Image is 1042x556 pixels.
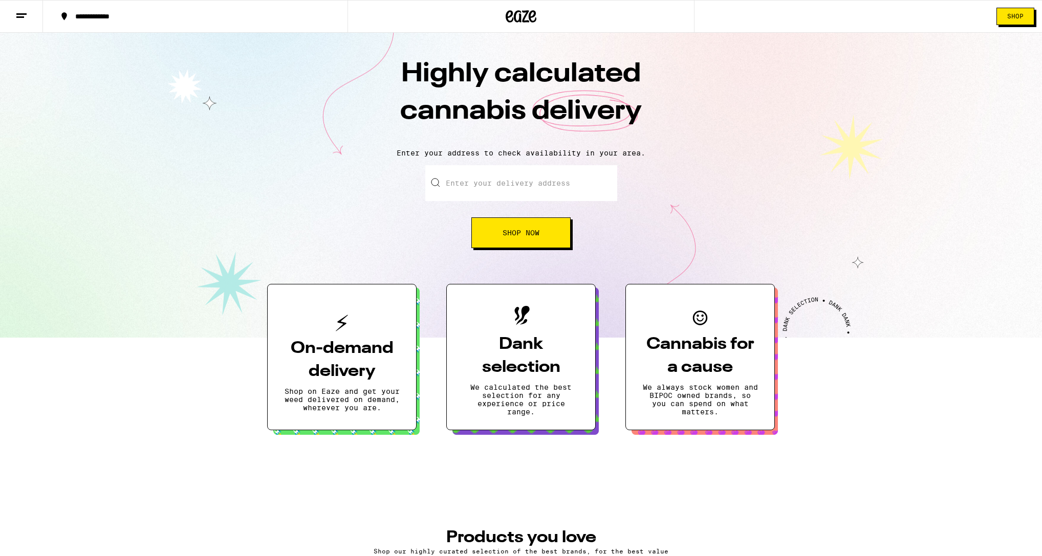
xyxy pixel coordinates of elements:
[342,56,700,141] h1: Highly calculated cannabis delivery
[989,8,1042,25] a: Shop
[642,383,758,416] p: We always stock women and BIPOC owned brands, so you can spend on what matters.
[471,217,571,248] button: Shop Now
[10,149,1032,157] p: Enter your address to check availability in your area.
[625,284,775,430] button: Cannabis for a causeWe always stock women and BIPOC owned brands, so you can spend on what matters.
[642,333,758,379] h3: Cannabis for a cause
[277,529,765,546] h3: PRODUCTS YOU LOVE
[463,383,579,416] p: We calculated the best selection for any experience or price range.
[284,337,400,383] h3: On-demand delivery
[284,387,400,412] p: Shop on Eaze and get your weed delivered on demand, wherever you are.
[267,284,417,430] button: On-demand deliveryShop on Eaze and get your weed delivered on demand, wherever you are.
[996,8,1034,25] button: Shop
[463,333,579,379] h3: Dank selection
[277,548,765,554] p: Shop our highly curated selection of the best brands, for the best value
[503,229,539,236] span: Shop Now
[1007,13,1024,19] span: Shop
[425,165,617,201] input: Enter your delivery address
[446,284,596,430] button: Dank selectionWe calculated the best selection for any experience or price range.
